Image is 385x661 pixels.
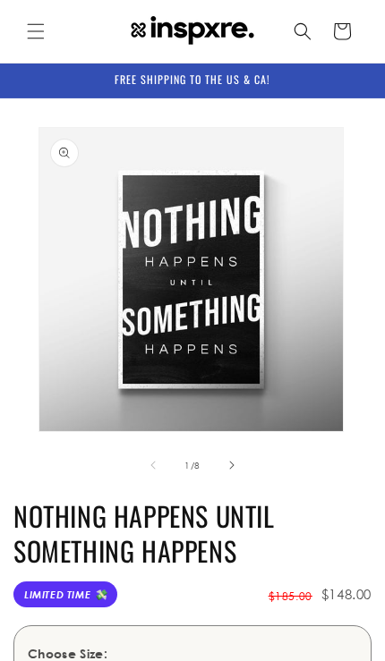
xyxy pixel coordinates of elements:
[184,458,191,473] span: 1
[283,12,322,51] summary: Search
[16,12,56,51] summary: Menu
[13,498,372,568] h1: NOTHING HAPPENS UNTIL SOMETHING HAPPENS
[133,445,173,485] button: Slide left
[212,445,252,485] button: Slide right
[115,72,270,87] span: FREE SHIPPING TO THE US & CA!
[13,123,372,485] media-gallery: Gallery Viewer
[27,64,358,97] div: Announcement
[269,587,312,606] span: $185.00
[121,16,264,47] img: INSPXRE
[191,458,195,473] span: /
[115,9,271,54] a: INSPXRE
[13,581,117,607] span: Limited Time 💸
[321,582,372,606] span: $148.00
[194,458,201,473] span: 8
